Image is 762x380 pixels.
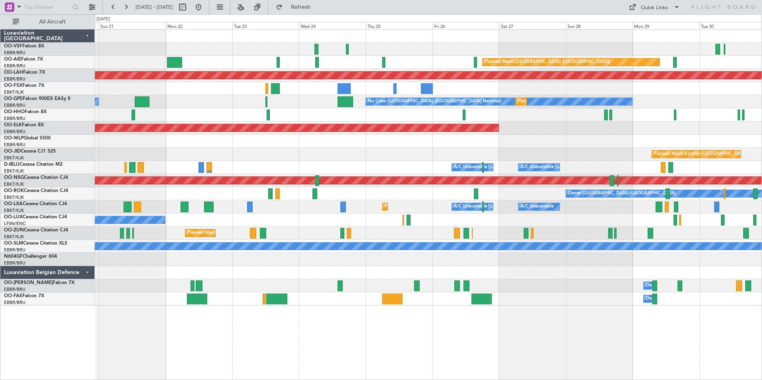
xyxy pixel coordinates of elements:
div: A/C Unavailable [520,201,554,213]
div: Planned Maint Kortrijk-[GEOGRAPHIC_DATA] [385,201,477,213]
span: OO-LXA [4,202,23,206]
div: Sun 28 [566,22,632,29]
button: All Aircraft [9,16,86,28]
a: EBBR/BRU [4,63,26,69]
div: A/C Unavailable [GEOGRAPHIC_DATA] ([GEOGRAPHIC_DATA] National) [454,161,602,173]
span: Refresh [284,4,318,10]
a: EBBR/BRU [4,50,26,56]
div: A/C Unavailable [GEOGRAPHIC_DATA]-[GEOGRAPHIC_DATA] [520,161,648,173]
span: OO-ZUN [4,228,24,233]
a: EBKT/KJK [4,234,24,240]
a: OO-VSFFalcon 8X [4,44,44,49]
div: Thu 25 [366,22,432,29]
a: EBBR/BRU [4,247,26,253]
a: OO-ROKCessna Citation CJ4 [4,188,68,193]
a: OO-LUXCessna Citation CJ4 [4,215,67,219]
a: EBBR/BRU [4,116,26,121]
div: Planned Maint [GEOGRAPHIC_DATA] ([GEOGRAPHIC_DATA] National) [518,96,662,108]
span: OO-HHO [4,110,25,114]
a: OO-[PERSON_NAME]Falcon 7X [4,280,75,285]
a: OO-FSXFalcon 7X [4,83,44,88]
div: Mon 22 [166,22,232,29]
div: Tue 23 [232,22,299,29]
a: LFSN/ENC [4,221,26,227]
a: OO-LAHFalcon 7X [4,70,45,75]
input: Trip Number [24,1,70,13]
a: EBBR/BRU [4,129,26,135]
span: OO-VSF [4,44,22,49]
span: OO-NSG [4,175,24,180]
a: OO-ELKFalcon 8X [4,123,44,127]
a: EBKT/KJK [4,89,24,95]
div: Planned Maint Kortrijk-[GEOGRAPHIC_DATA] [187,227,280,239]
a: OO-HHOFalcon 8X [4,110,47,114]
span: OO-SLM [4,241,23,246]
div: Wed 24 [299,22,365,29]
span: OO-GPE [4,96,23,101]
a: EBBR/BRU [4,76,26,82]
a: OO-NSGCessna Citation CJ4 [4,175,68,180]
a: EBKT/KJK [4,181,24,187]
a: OO-LXACessna Citation CJ4 [4,202,67,206]
a: EBBR/BRU [4,286,26,292]
div: Quick Links [641,4,668,12]
span: OO-WLP [4,136,24,141]
div: Owner Melsbroek Air Base [646,280,700,292]
span: OO-FSX [4,83,22,88]
span: N604GF [4,254,23,259]
a: EBKT/KJK [4,194,24,200]
span: OO-ELK [4,123,22,127]
a: OO-SLMCessna Citation XLS [4,241,67,246]
span: OO-FAE [4,294,22,298]
span: OO-LAH [4,70,23,75]
span: OO-ROK [4,188,24,193]
a: EBBR/BRU [4,102,26,108]
a: OO-WLPGlobal 5500 [4,136,51,141]
a: EBBR/BRU [4,300,26,306]
a: EBKT/KJK [4,208,24,214]
div: No Crew [GEOGRAPHIC_DATA] ([GEOGRAPHIC_DATA] National) [368,96,501,108]
a: OO-ZUNCessna Citation CJ4 [4,228,68,233]
span: All Aircraft [21,19,84,25]
a: EBBR/BRU [4,142,26,148]
a: OO-AIEFalcon 7X [4,57,43,62]
div: Sat 27 [499,22,566,29]
span: OO-LUX [4,215,23,219]
div: Planned Maint Kortrijk-[GEOGRAPHIC_DATA] [654,148,747,160]
span: D-IBLU [4,162,20,167]
a: EBKT/KJK [4,155,24,161]
div: Fri 26 [432,22,499,29]
button: Quick Links [625,1,684,14]
a: D-IBLUCessna Citation M2 [4,162,63,167]
span: OO-AIE [4,57,21,62]
div: Sun 21 [99,22,165,29]
div: A/C Unavailable [GEOGRAPHIC_DATA] ([GEOGRAPHIC_DATA] National) [454,201,602,213]
button: Refresh [272,1,320,14]
span: OO-JID [4,149,21,154]
a: N604GFChallenger 604 [4,254,57,259]
span: OO-[PERSON_NAME] [4,280,53,285]
div: Owner [GEOGRAPHIC_DATA]-[GEOGRAPHIC_DATA] [568,188,676,200]
a: OO-GPEFalcon 900EX EASy II [4,96,70,101]
div: Mon 29 [632,22,699,29]
span: [DATE] - [DATE] [136,4,173,11]
a: OO-FAEFalcon 7X [4,294,44,298]
div: Planned Maint [GEOGRAPHIC_DATA] ([GEOGRAPHIC_DATA]) [485,56,610,68]
div: [DATE] [96,16,110,23]
a: EBBR/BRU [4,260,26,266]
a: OO-JIDCessna CJ1 525 [4,149,56,154]
a: EBKT/KJK [4,168,24,174]
div: Owner Melsbroek Air Base [646,293,700,305]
